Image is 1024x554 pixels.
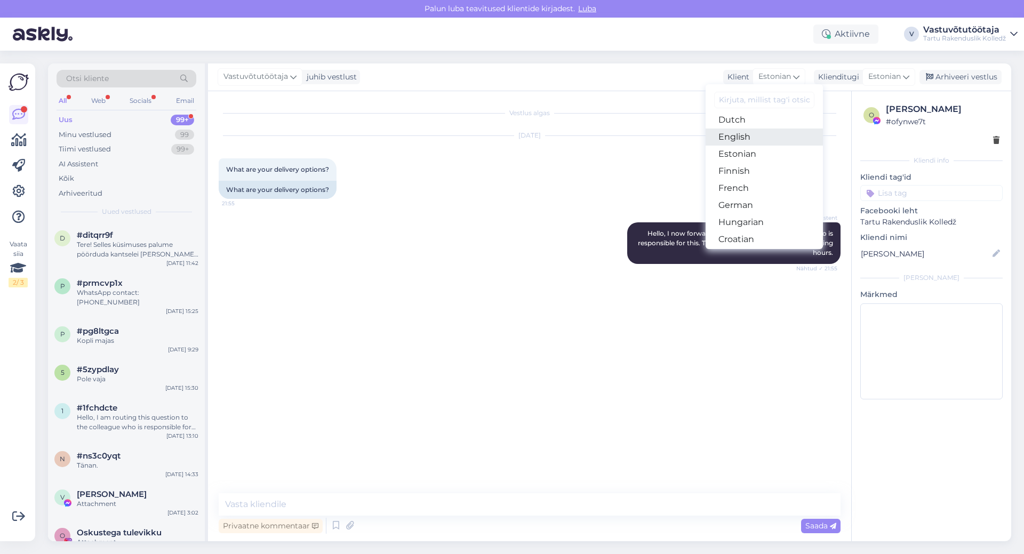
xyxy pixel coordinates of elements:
span: Estonian [758,71,791,83]
div: [DATE] [219,131,841,140]
div: 99+ [171,144,194,155]
div: juhib vestlust [302,71,357,83]
div: Vastuvõtutöötaja [923,26,1006,34]
div: Email [174,94,196,108]
div: Klienditugi [814,71,859,83]
div: Attachment [77,537,198,547]
div: [DATE] 15:30 [165,384,198,392]
span: Vastuvõtutöötaja [223,71,288,83]
a: Hungarian [706,214,823,231]
span: 1 [61,407,63,415]
input: Lisa nimi [861,248,990,260]
p: Facebooki leht [860,205,1003,216]
p: Kliendi nimi [860,232,1003,243]
p: Märkmed [860,289,1003,300]
span: Oskustega tulevikku [77,528,162,537]
div: Tere! Selles küsimuses palume pöörduda kantselei [PERSON_NAME]: [PERSON_NAME]. Kontaktandmed on j... [77,240,198,259]
span: Vladimir Baskakov [77,489,147,499]
div: [DATE] 9:29 [168,346,198,354]
div: [PERSON_NAME] [860,273,1003,283]
span: Saada [805,521,836,531]
div: # ofynwe7t [886,116,999,127]
div: Pole vaja [77,374,198,384]
span: O [60,532,65,540]
div: Socials [127,94,154,108]
p: Kliendi tag'id [860,172,1003,183]
a: VastuvõtutöötajaTartu Rakenduslik Kolledž [923,26,1018,43]
a: English [706,129,823,146]
div: Kliendi info [860,156,1003,165]
div: [DATE] 15:25 [166,307,198,315]
input: Lisa tag [860,185,1003,201]
span: p [60,330,65,338]
span: #ns3c0yqt [77,451,121,461]
a: Finnish [706,163,823,180]
span: #prmcvp1x [77,278,123,288]
span: 21:55 [222,199,262,207]
span: Nähtud ✓ 21:55 [796,264,837,272]
div: Privaatne kommentaar [219,519,323,533]
a: French [706,180,823,197]
div: Aktiivne [813,25,878,44]
div: Tänan. [77,461,198,470]
div: Minu vestlused [59,130,111,140]
div: Arhiveeri vestlus [919,70,1002,84]
a: Croatian [706,231,823,248]
span: What are your delivery options? [226,165,329,173]
div: V [904,27,919,42]
div: Arhiveeritud [59,188,102,199]
span: #5zypdlay [77,365,119,374]
span: V [60,493,65,501]
div: Vaata siia [9,239,28,287]
span: Estonian [868,71,901,83]
div: Tartu Rakenduslik Kolledž [923,34,1006,43]
span: d [60,234,65,242]
span: p [60,282,65,290]
div: [DATE] 3:02 [167,509,198,517]
p: Tartu Rakenduslik Kolledž [860,216,1003,228]
div: Klient [723,71,749,83]
a: Dutch [706,111,823,129]
a: Estonian [706,146,823,163]
div: Kõik [59,173,74,184]
div: [PERSON_NAME] [886,103,999,116]
span: Hello, I now forward this question to my colleague, who is responsible for this. The reply will b... [638,229,835,256]
div: AI Assistent [59,159,98,170]
div: [DATE] 11:42 [166,259,198,267]
input: Kirjuta, millist tag'i otsid [714,92,814,108]
div: What are your delivery options? [219,181,337,199]
div: 99+ [171,115,194,125]
div: 99 [175,130,194,140]
span: o [869,111,874,119]
a: German [706,197,823,214]
span: #ditqrr9f [77,230,113,240]
div: Attachment [77,499,198,509]
div: All [57,94,69,108]
div: Web [89,94,108,108]
div: Kopli majas [77,336,198,346]
span: 5 [61,368,65,376]
div: Uus [59,115,73,125]
div: Tiimi vestlused [59,144,111,155]
div: [DATE] 13:10 [166,432,198,440]
span: Otsi kliente [66,73,109,84]
div: 2 / 3 [9,278,28,287]
div: Vestlus algas [219,108,841,118]
span: #pg8ltgca [77,326,119,336]
span: Luba [575,4,599,13]
div: Hello, I am routing this question to the colleague who is responsible for this topic. The reply m... [77,413,198,432]
span: Uued vestlused [102,207,151,216]
img: Askly Logo [9,72,29,92]
span: #1fchdcte [77,403,117,413]
div: WhatsApp contact: [PHONE_NUMBER] [77,288,198,307]
span: n [60,455,65,463]
div: [DATE] 14:33 [165,470,198,478]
